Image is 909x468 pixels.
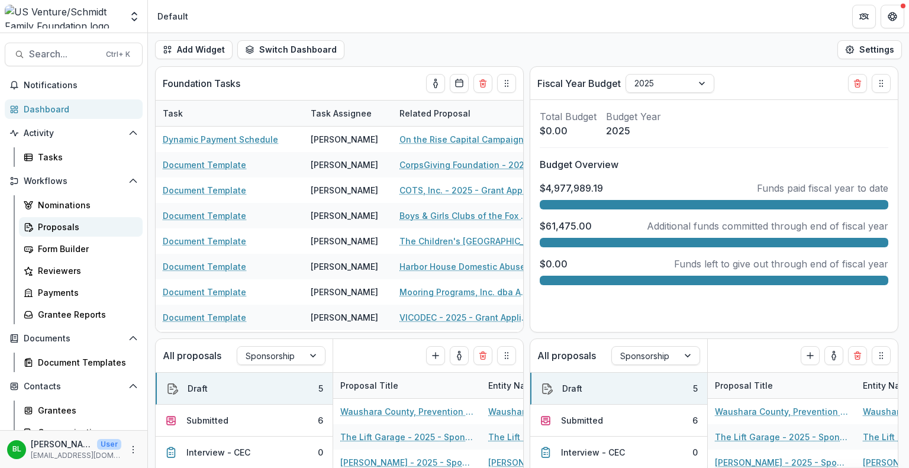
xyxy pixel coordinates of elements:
div: 5 [318,382,323,395]
div: Entity Name [481,373,629,398]
button: More [126,443,140,457]
div: Proposal Title [333,373,481,398]
div: 6 [692,414,698,427]
p: $61,475.00 [540,219,592,233]
div: [PERSON_NAME] [311,133,378,146]
button: Notifications [5,76,143,95]
div: Interview - CEC [561,446,625,459]
p: Additional funds committed through end of fiscal year [647,219,888,233]
a: Dynamic Payment Schedule [163,133,278,146]
a: Proposals [19,217,143,237]
div: Related Proposal [392,101,540,126]
div: [PERSON_NAME] [311,184,378,196]
div: Draft [188,382,208,395]
a: COTS, Inc. - 2025 - Grant Application [399,184,533,196]
div: Proposals [38,221,133,233]
div: 0 [318,446,323,459]
div: Proposal Title [333,379,405,392]
a: Grantee Reports [19,305,143,324]
a: Nominations [19,195,143,215]
span: Workflows [24,176,124,186]
p: [EMAIL_ADDRESS][DOMAIN_NAME] [31,450,121,461]
div: Grantees [38,404,133,417]
div: Task Assignee [304,101,392,126]
p: User [97,439,121,450]
button: Submitted6 [530,405,707,437]
div: 6 [318,414,323,427]
div: Task [156,107,190,120]
div: Document Templates [38,356,133,369]
div: Proposal Title [708,379,780,392]
a: The Children's [GEOGRAPHIC_DATA] - 2025 - Grant Application [399,235,533,247]
button: Add Widget [155,40,233,59]
button: Open Documents [5,329,143,348]
button: Drag [872,74,891,93]
div: Task [156,101,304,126]
p: [PERSON_NAME] [31,438,92,450]
button: toggle-assigned-to-me [450,346,469,365]
a: The Lift Garage [488,431,553,443]
div: Nominations [38,199,133,211]
button: Open Contacts [5,377,143,396]
span: Contacts [24,382,124,392]
button: Drag [497,74,516,93]
p: Budget Overview [540,157,888,172]
p: Funds paid fiscal year to date [757,181,888,195]
a: Document Template [163,311,246,324]
button: toggle-assigned-to-me [824,346,843,365]
span: Documents [24,334,124,344]
p: Fiscal Year Budget [537,76,621,91]
div: Submitted [561,414,603,427]
button: Draft5 [156,373,333,405]
div: [PERSON_NAME] [311,286,378,298]
div: Entity Name [481,379,545,392]
p: Total Budget [540,109,597,124]
a: The Lift Garage - 2025 - Sponsorship Application Grant [715,431,849,443]
a: Document Template [163,209,246,222]
nav: breadcrumb [153,8,193,25]
a: Mooring Programs, Inc. dba Apricity - 2025 - Grant Application [399,286,533,298]
div: Dashboard [24,103,133,115]
img: US Venture/Schmidt Family Foundation logo [5,5,121,28]
div: [PERSON_NAME] [311,260,378,273]
div: [PERSON_NAME] [311,235,378,247]
a: Communications [19,422,143,442]
div: Proposal Title [708,373,856,398]
button: Draft5 [530,373,707,405]
button: Delete card [848,346,867,365]
div: [PERSON_NAME] [311,209,378,222]
p: $0.00 [540,124,597,138]
a: Document Template [163,260,246,273]
button: Calendar [450,74,469,93]
a: Dashboard [5,99,143,119]
span: Activity [24,128,124,138]
p: All proposals [163,348,221,363]
p: 2025 [606,124,661,138]
p: $0.00 [540,257,568,271]
button: toggle-assigned-to-me [426,74,445,93]
a: Document Template [163,159,246,171]
div: Tasks [38,151,133,163]
a: The Lift Garage - 2025 - Sponsorship Application Grant [340,431,474,443]
a: Boys & Girls Clubs of the Fox Valley - 2025 - Grant Application [399,209,533,222]
button: Submitted6 [156,405,333,437]
button: Create Proposal [801,346,820,365]
button: Create Proposal [426,346,445,365]
p: $4,977,989.19 [540,181,603,195]
button: Open entity switcher [126,5,143,28]
a: Form Builder [19,239,143,259]
div: Payments [38,286,133,299]
a: Waushara County, Prevention Council [488,405,622,418]
p: All proposals [537,348,596,363]
div: Draft [562,382,582,395]
a: On the Rise Capital Campaign [399,133,524,146]
div: Reviewers [38,264,133,277]
button: Partners [852,5,876,28]
p: Budget Year [606,109,661,124]
a: Waushara County, Prevention Council - 2025 - Grant Application [715,405,849,418]
div: 5 [693,382,698,395]
p: Funds left to give out through end of fiscal year [674,257,888,271]
div: [PERSON_NAME] [311,311,378,324]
